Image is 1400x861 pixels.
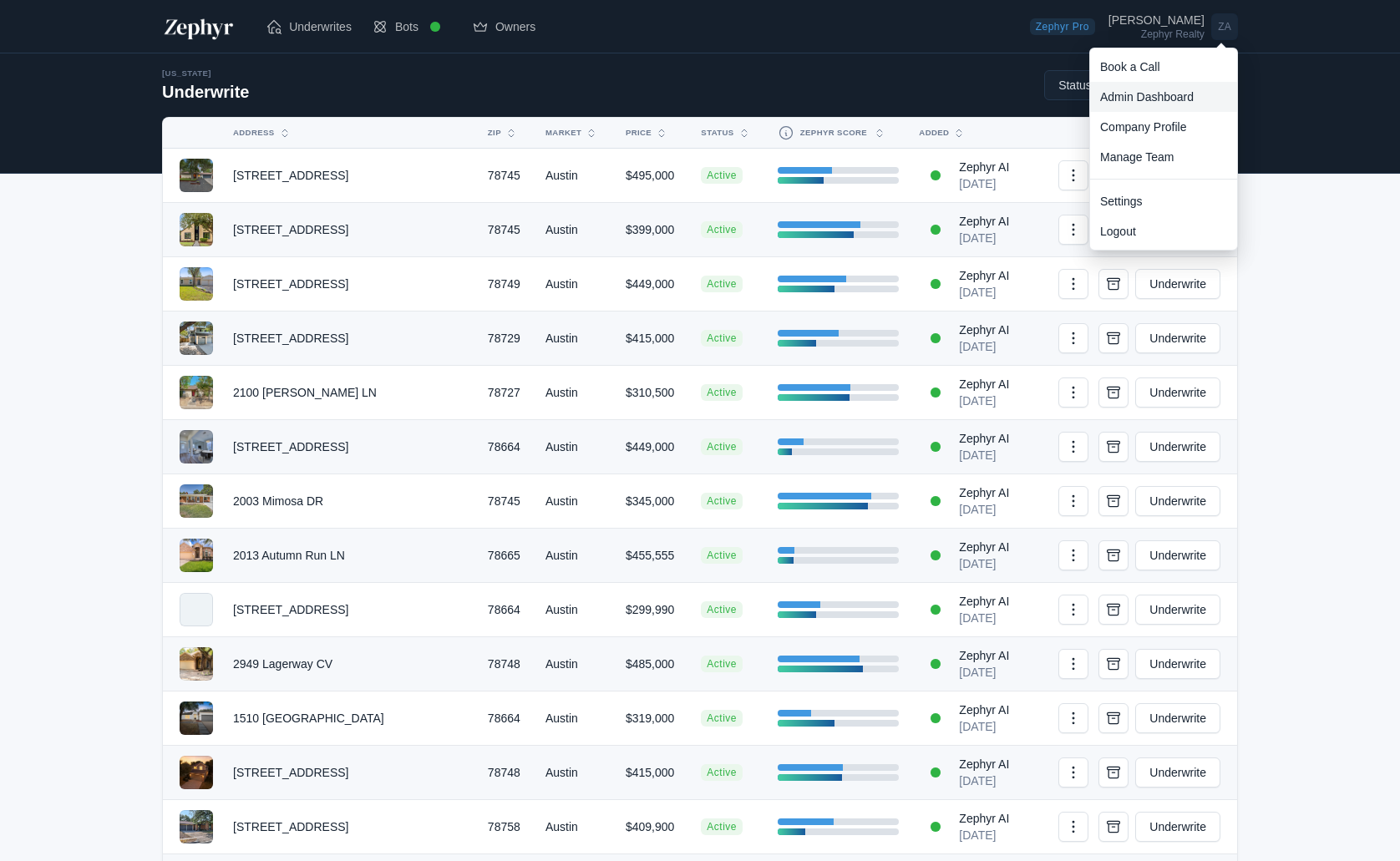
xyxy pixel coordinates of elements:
[223,529,478,583] td: 2013 Autumn Run LN
[1098,323,1129,353] button: Archive
[1108,14,1205,26] div: [PERSON_NAME]
[535,257,616,311] td: Austin
[959,501,1009,518] div: [DATE]
[1098,703,1129,733] button: Archive
[1108,10,1238,43] a: Open user menu
[478,529,535,583] td: 78665
[478,203,535,257] td: 78745
[959,539,1009,555] div: Zephyr AI
[1135,649,1220,679] a: Underwrite
[616,800,691,854] td: $409,900
[1030,18,1095,35] span: Zephyr Pro
[616,691,691,746] td: $319,000
[616,257,691,311] td: $449,000
[1135,812,1220,842] a: Underwrite
[223,474,478,529] td: 2003 Mimosa DR
[1090,112,1237,142] a: Company Profile
[959,810,1009,827] div: Zephyr AI
[223,420,478,474] td: [STREET_ADDRESS]
[959,447,1009,463] div: [DATE]
[959,756,1009,772] div: Zephyr AI
[1108,29,1205,39] div: Zephyr Realty
[1098,757,1129,788] button: Archive
[535,119,596,146] button: Market
[1098,486,1129,516] button: Archive
[1135,486,1220,516] a: Underwrite
[535,420,616,474] td: Austin
[256,10,362,43] a: Underwrites
[1098,432,1129,462] button: Archive
[616,420,691,474] td: $449,000
[1090,82,1237,112] a: Admin Dashboard
[701,384,743,401] span: Active
[1098,812,1129,842] button: Archive
[223,746,478,800] td: [STREET_ADDRESS]
[223,366,478,420] td: 2100 [PERSON_NAME] LN
[701,547,743,564] span: Active
[701,330,743,347] span: Active
[959,213,1009,230] div: Zephyr AI
[535,474,616,529] td: Austin
[535,203,616,257] td: Austin
[223,149,478,203] td: [STREET_ADDRESS]
[959,322,1009,338] div: Zephyr AI
[616,311,691,366] td: $415,000
[701,167,743,184] span: Active
[535,800,616,854] td: Austin
[478,257,535,311] td: 78749
[478,637,535,691] td: 78748
[478,746,535,800] td: 78748
[959,376,1009,393] div: Zephyr AI
[478,583,535,637] td: 78664
[535,691,616,746] td: Austin
[223,203,478,257] td: [STREET_ADDRESS]
[959,701,1009,718] div: Zephyr AI
[1135,757,1220,788] a: Underwrite
[616,366,691,420] td: $310,500
[478,474,535,529] td: 78745
[616,583,691,637] td: $299,990
[768,118,890,148] button: Zephyr Score Zephyr Score
[1135,703,1220,733] a: Underwrite
[701,276,743,292] span: Active
[1098,595,1129,625] button: Archive
[223,800,478,854] td: [STREET_ADDRESS]
[701,656,743,672] span: Active
[959,555,1009,572] div: [DATE]
[535,746,616,800] td: Austin
[535,637,616,691] td: Austin
[701,764,743,781] span: Active
[616,637,691,691] td: $485,000
[478,420,535,474] td: 78664
[1090,52,1237,82] a: Book a Call
[616,203,691,257] td: $399,000
[478,366,535,420] td: 78727
[701,493,743,509] span: Active
[701,818,743,835] span: Active
[535,149,616,203] td: Austin
[701,601,743,618] span: Active
[462,10,545,43] a: Owners
[1135,432,1220,462] a: Underwrite
[616,746,691,800] td: $415,000
[616,529,691,583] td: $455,555
[959,267,1009,284] div: Zephyr AI
[1090,216,1237,246] a: Logout
[1135,540,1220,570] a: Underwrite
[1044,70,1146,100] button: Status: New
[959,772,1009,789] div: [DATE]
[478,311,535,366] td: 78729
[778,124,794,141] svg: Zephyr Score
[1211,13,1238,40] span: ZA
[909,119,1010,146] button: Added
[535,583,616,637] td: Austin
[701,438,743,455] span: Active
[478,691,535,746] td: 78664
[1098,649,1129,679] button: Archive
[223,691,478,746] td: 1510 [GEOGRAPHIC_DATA]
[162,80,249,104] h2: Underwrite
[478,119,515,146] button: Zip
[162,13,236,40] img: Zephyr Logo
[1098,540,1129,570] button: Archive
[959,230,1009,246] div: [DATE]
